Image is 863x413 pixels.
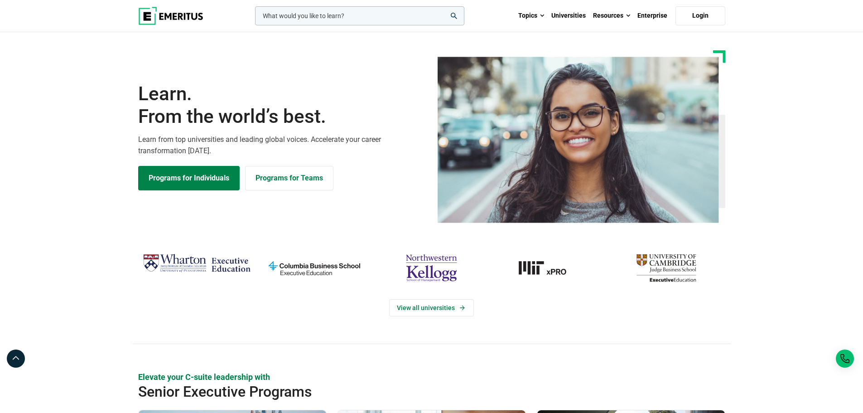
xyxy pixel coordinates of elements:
[245,166,333,190] a: Explore for Business
[255,6,464,25] input: woocommerce-product-search-field-0
[389,299,474,316] a: View Universities
[612,250,720,286] img: cambridge-judge-business-school
[138,134,426,157] p: Learn from top universities and leading global voices. Accelerate your career transformation [DATE].
[675,6,725,25] a: Login
[138,105,426,128] span: From the world’s best.
[377,250,486,286] img: northwestern-kellogg
[138,83,426,128] h1: Learn.
[143,250,251,277] img: Wharton Executive Education
[495,250,603,286] img: MIT xPRO
[438,57,719,223] img: Learn from the world's best
[138,166,240,190] a: Explore Programs
[138,383,666,401] h2: Senior Executive Programs
[138,371,725,383] p: Elevate your C-suite leadership with
[495,250,603,286] a: MIT-xPRO
[260,250,368,286] img: columbia-business-school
